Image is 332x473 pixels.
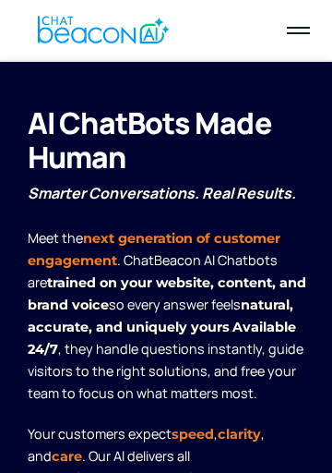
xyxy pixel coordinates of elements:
span: . [28,297,296,358]
p: Meet the . ChatBeacon Al Chatbots are so every answer feels , they handle questions instantly, gu... [28,182,308,405]
strong: Smarter Conversations. Real Results. [28,183,296,203]
strong: next generation of customer engagement [28,230,280,269]
span: care [52,448,82,465]
span: clarity [218,426,261,443]
a: home [22,7,180,53]
strong: speed [172,426,214,443]
h1: AI ChatBots Made Human [28,106,311,175]
strong: trained on your website, content, and brand voice [28,274,306,313]
strong: natural, accurate, and uniquely yours [28,297,293,335]
strong: Available 24/7 [28,319,296,358]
